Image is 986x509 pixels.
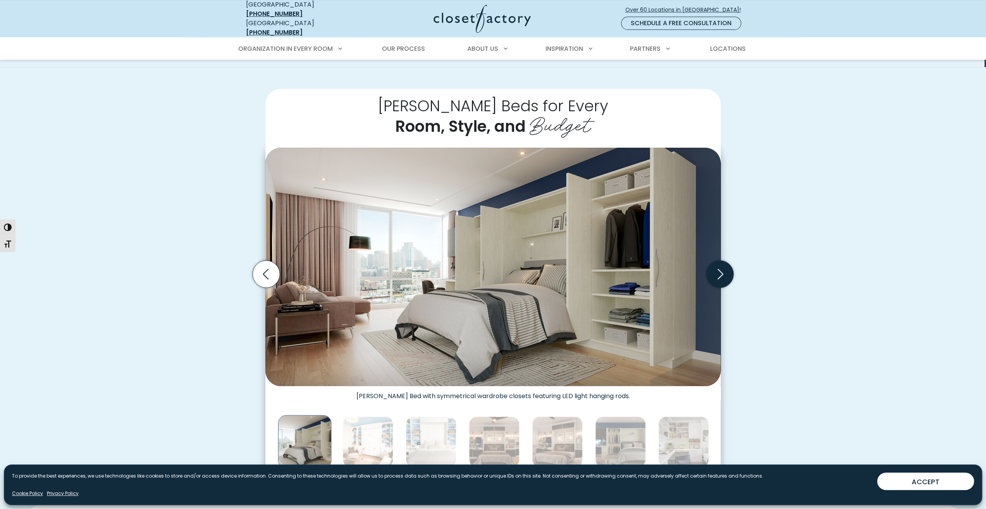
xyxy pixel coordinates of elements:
button: ACCEPT [877,473,974,490]
figcaption: [PERSON_NAME] Bed with symmetrical wardrobe closets featuring LED light hanging rods. [265,386,721,400]
img: Wall bed built into shaker cabinetry in office, includes crown molding and goose neck lighting. [658,416,709,467]
span: About Us [467,44,498,53]
p: To provide the best experiences, we use technologies like cookies to store and/or access device i... [12,473,763,480]
span: Our Process [382,44,425,53]
img: Workout room with convertible Murphy bed with dual tone built-in cabinetry and flexi lights [469,416,520,467]
a: Over 60 Locations in [GEOGRAPHIC_DATA]! [625,3,747,17]
span: Room, Style, and [395,116,526,137]
a: Schedule a Free Consultation [621,17,741,30]
span: Locations [710,44,745,53]
img: Murphy Bed closed to create dual-purpose room [342,416,393,467]
a: Privacy Policy [47,490,79,497]
nav: Primary Menu [233,38,754,60]
div: [GEOGRAPHIC_DATA] [246,19,358,37]
span: Organization in Every Room [238,44,333,53]
img: Murphy bed with wardrobe closet with LED lighting [278,415,332,469]
a: Cookie Policy [12,490,43,497]
img: Murphy bed with wardrobe closet with LED lighting [265,148,721,386]
img: Closet Factory Logo [434,5,531,33]
img: Wall bed with integrated work station, goose neck lighting, LED hanging rods, and dual-tone cabin... [595,416,646,467]
button: Next slide [703,257,736,291]
span: Budget [530,107,591,138]
a: [PHONE_NUMBER] [246,28,303,37]
img: Workout room with convertible Murphy bed with dual tone built-in cabinetry and crown molding [532,416,583,467]
span: Over 60 Locations in [GEOGRAPHIC_DATA]! [625,6,747,14]
button: Previous slide [250,257,283,291]
span: Partners [630,44,661,53]
span: [PERSON_NAME] Beds for Every [378,95,608,117]
a: [PHONE_NUMBER] [246,9,303,18]
span: Inspiration [545,44,583,53]
img: Custom Murphy Bed with white built-in cabinetry and pull-out desk with strip lighting [406,416,456,467]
